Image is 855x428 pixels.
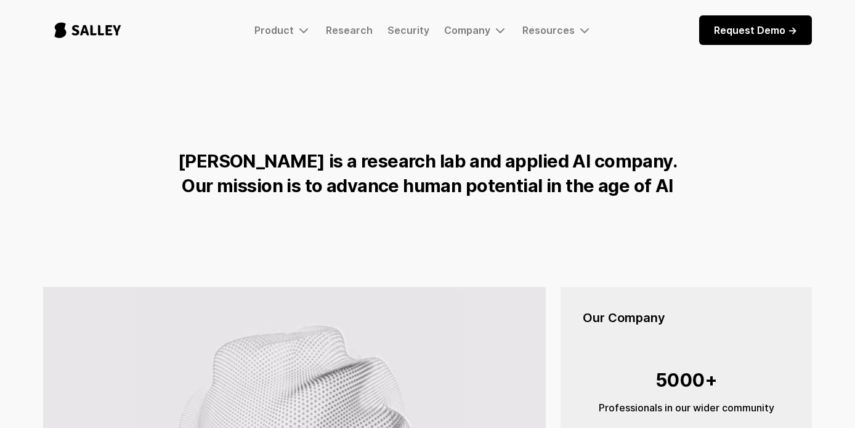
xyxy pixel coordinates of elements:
div: Resources [522,24,575,36]
a: home [43,10,132,50]
div: 5000+ [583,363,790,397]
a: Security [387,24,429,36]
a: Research [326,24,373,36]
div: Company [444,23,508,38]
div: Professionals in our wider community [583,400,790,415]
h5: Our Company [583,309,790,326]
div: Company [444,24,490,36]
div: Product [254,23,311,38]
strong: [PERSON_NAME] is a research lab and applied AI company. Our mission is to advance human potential... [178,150,677,196]
a: Request Demo -> [699,15,812,45]
div: Product [254,24,294,36]
div: Resources [522,23,592,38]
